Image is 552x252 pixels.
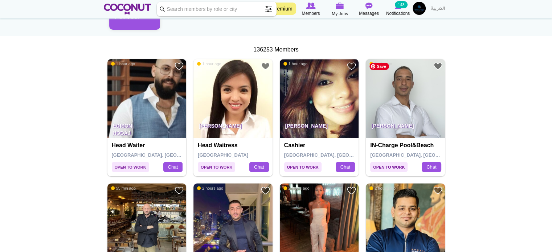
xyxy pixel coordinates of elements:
[198,152,248,158] span: [GEOGRAPHIC_DATA]
[107,117,187,138] p: Edison Hodaj
[175,186,184,195] a: Add to Favourites
[369,186,396,191] span: 2 hours ago
[427,2,449,16] a: العربية
[198,162,235,172] span: Open to Work
[384,2,413,17] a: Notifications Notifications 143
[433,62,442,71] a: Add to Favourites
[369,63,389,70] span: Save
[336,162,355,172] a: Chat
[193,117,273,138] p: [PERSON_NAME]
[355,2,384,17] a: Messages Messages
[261,62,270,71] a: Add to Favourites
[112,162,149,172] span: Open to Work
[395,3,401,9] img: Notifications
[112,152,215,158] span: [GEOGRAPHIC_DATA], [GEOGRAPHIC_DATA]
[302,10,320,17] span: Members
[369,61,392,66] span: 9 min ago
[197,186,223,191] span: 2 hours ago
[198,142,270,149] h4: Head Waitress
[111,186,136,191] span: 55 min ago
[284,142,356,149] h4: Cashier
[284,152,388,158] span: [GEOGRAPHIC_DATA], [GEOGRAPHIC_DATA]
[163,162,183,172] a: Chat
[332,10,348,17] span: My Jobs
[157,2,277,16] input: Search members by role or city
[249,162,269,172] a: Chat
[370,162,408,172] span: Open to Work
[366,117,445,138] p: [PERSON_NAME]
[386,10,410,17] span: Notifications
[284,162,322,172] span: Open to Work
[111,61,135,66] span: 1 hour ago
[433,186,442,195] a: Add to Favourites
[261,186,270,195] a: Add to Favourites
[112,142,184,149] h4: Head Waiter
[326,2,355,17] a: My Jobs My Jobs
[175,62,184,71] a: Add to Favourites
[347,62,356,71] a: Add to Favourites
[283,186,310,191] span: 2 hours ago
[359,10,379,17] span: Messages
[422,162,441,172] a: Chat
[297,2,326,17] a: Browse Members Members
[104,4,151,15] img: Home
[306,3,315,9] img: Browse Members
[280,117,359,138] p: [PERSON_NAME]
[104,46,449,54] div: 136253 Members
[260,3,296,15] a: Go Premium
[347,186,356,195] a: Add to Favourites
[365,3,373,9] img: Messages
[283,61,308,66] span: 1 hour ago
[370,152,474,158] span: [GEOGRAPHIC_DATA], [GEOGRAPHIC_DATA]
[395,1,407,8] small: 143
[336,3,344,9] img: My Jobs
[197,61,221,66] span: 1 hour ago
[370,142,442,149] h4: IN-Charge pool&beach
